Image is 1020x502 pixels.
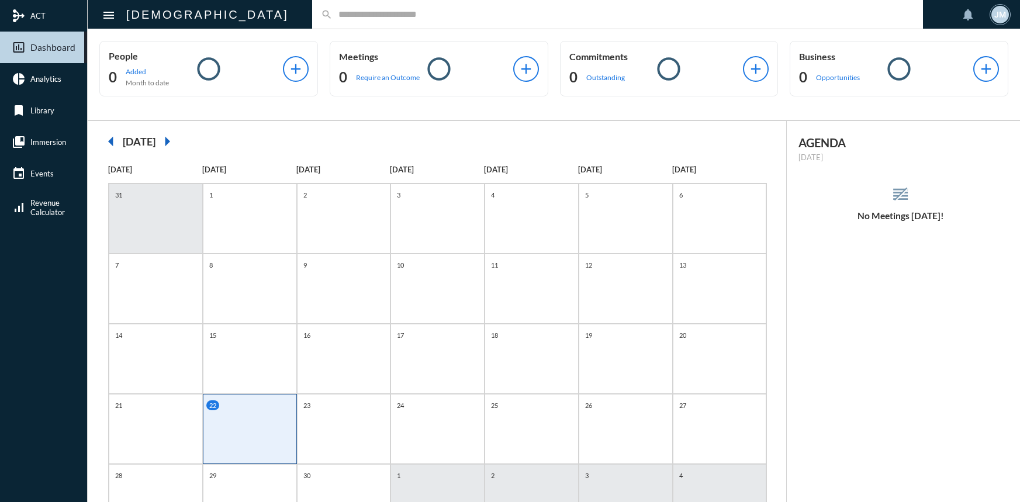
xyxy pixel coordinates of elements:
[126,5,289,24] h2: [DEMOGRAPHIC_DATA]
[891,185,910,204] mat-icon: reorder
[300,260,310,270] p: 9
[488,260,501,270] p: 11
[798,153,1002,162] p: [DATE]
[394,260,407,270] p: 10
[12,9,26,23] mat-icon: mediation
[676,400,689,410] p: 27
[30,74,61,84] span: Analytics
[676,330,689,340] p: 20
[12,167,26,181] mat-icon: event
[155,130,179,153] mat-icon: arrow_right
[582,470,592,480] p: 3
[296,165,390,174] p: [DATE]
[300,190,310,200] p: 2
[30,42,75,53] span: Dashboard
[12,72,26,86] mat-icon: pie_chart
[798,136,1002,150] h2: AGENDA
[206,190,216,200] p: 1
[30,169,54,178] span: Events
[488,470,497,480] p: 2
[206,330,219,340] p: 15
[30,137,66,147] span: Immersion
[582,260,595,270] p: 12
[582,330,595,340] p: 19
[112,260,122,270] p: 7
[112,330,125,340] p: 14
[206,400,219,410] p: 22
[488,400,501,410] p: 25
[12,103,26,117] mat-icon: bookmark
[123,135,155,148] h2: [DATE]
[108,165,202,174] p: [DATE]
[30,11,46,20] span: ACT
[394,400,407,410] p: 24
[672,165,766,174] p: [DATE]
[30,106,54,115] span: Library
[97,3,120,26] button: Toggle sidenav
[582,190,592,200] p: 5
[676,470,686,480] p: 4
[12,135,26,149] mat-icon: collections_bookmark
[202,165,296,174] p: [DATE]
[390,165,484,174] p: [DATE]
[394,190,403,200] p: 3
[12,40,26,54] mat-icon: insert_chart_outlined
[300,470,313,480] p: 30
[787,210,1014,221] h5: No Meetings [DATE]!
[488,190,497,200] p: 4
[300,330,313,340] p: 16
[582,400,595,410] p: 26
[99,130,123,153] mat-icon: arrow_left
[321,9,333,20] mat-icon: search
[488,330,501,340] p: 18
[102,8,116,22] mat-icon: Side nav toggle icon
[578,165,672,174] p: [DATE]
[961,8,975,22] mat-icon: notifications
[30,198,65,217] span: Revenue Calculator
[112,470,125,480] p: 28
[12,200,26,214] mat-icon: signal_cellular_alt
[394,470,403,480] p: 1
[112,190,125,200] p: 31
[206,260,216,270] p: 8
[676,260,689,270] p: 13
[484,165,578,174] p: [DATE]
[112,400,125,410] p: 21
[991,6,1009,23] div: JM
[676,190,686,200] p: 6
[394,330,407,340] p: 17
[300,400,313,410] p: 23
[206,470,219,480] p: 29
